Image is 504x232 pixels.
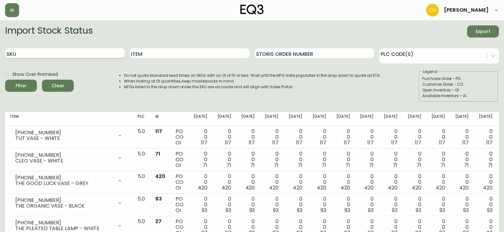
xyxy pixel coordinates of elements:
td: 5.0 [133,126,150,149]
div: 0 0 [194,151,207,168]
div: 0 0 [194,129,207,146]
span: 117 [201,139,207,146]
button: Export [467,25,499,37]
div: 0 0 [289,151,302,168]
span: 420 [293,184,302,191]
div: PO CO [176,151,183,168]
div: 0 0 [241,129,255,146]
span: 93 [273,207,279,214]
div: 0 0 [455,174,469,191]
span: 117 [155,128,162,135]
div: 0 0 [336,196,350,213]
span: 117 [344,139,350,146]
div: 0 0 [432,129,445,146]
div: 0 0 [217,174,231,191]
span: 93 [225,207,231,214]
div: 0 0 [241,196,255,213]
div: 0 0 [455,129,469,146]
span: [PERSON_NAME] [444,8,489,13]
span: 117 [462,139,469,146]
div: 0 0 [360,129,374,146]
div: 0 0 [455,151,469,168]
span: 93 [487,207,493,214]
span: 93 [202,207,207,214]
span: 93 [439,207,445,214]
span: 420 [155,173,165,180]
div: 0 0 [479,196,493,213]
span: 117 [320,139,326,146]
div: 0 0 [384,174,397,191]
th: PLC [133,112,150,126]
span: 93 [344,207,350,214]
button: Filter [5,80,37,92]
div: Available Inventory - AI [422,93,495,99]
div: 0 0 [360,196,374,213]
div: 0 0 [432,174,445,191]
span: 420 [198,184,207,191]
div: 0 0 [360,174,374,191]
span: 93 [155,195,162,202]
span: 420 [459,184,469,191]
span: 71 [345,162,350,169]
div: [PHONE_NUMBER] [15,130,114,136]
span: 420 [245,184,255,191]
div: 0 0 [265,129,279,146]
th: [DATE] [426,112,450,126]
span: 71 [393,162,397,169]
button: Clear [42,80,74,92]
span: 71 [298,162,302,169]
div: 0 0 [479,129,493,146]
div: 0 0 [432,151,445,168]
div: 0 0 [194,196,207,213]
td: 5.0 [133,171,150,194]
span: 117 [249,139,255,146]
div: 0 0 [313,196,326,213]
div: 0 0 [265,196,279,213]
div: 0 0 [408,174,421,191]
span: 71 [440,162,445,169]
legend: Legend [422,69,438,75]
span: 117 [439,139,445,146]
span: 71 [250,162,255,169]
span: 71 [369,162,374,169]
img: c84cfeac70e636aa0953565b6890594c [426,4,439,17]
div: 0 0 [194,174,207,191]
span: 420 [364,184,374,191]
span: 117 [391,139,397,146]
span: 27 [155,218,162,225]
div: 0 0 [313,151,326,168]
div: [PHONE_NUMBER] [15,197,114,203]
span: 71 [274,162,279,169]
div: THE PLEATED TABLE LAMP - WHITE [15,226,114,231]
span: Export [472,28,494,36]
div: 0 0 [265,151,279,168]
div: 0 0 [336,129,350,146]
div: [PHONE_NUMBER]THE GOOD LUCK VASE - GREY [10,174,128,188]
div: 0 0 [241,174,255,191]
div: 0 0 [241,151,255,168]
span: 93 [249,207,255,214]
td: 5.0 [133,194,150,216]
img: logo [240,4,264,15]
th: [DATE] [450,112,474,126]
div: PO CO [176,196,183,213]
li: Do not quote standard lead times on SKUs with an OI of 10 or less. Wait until the MFG date popula... [124,73,381,78]
td: 5.0 [133,149,150,171]
span: 117 [296,139,302,146]
span: 71 [155,150,160,157]
th: [DATE] [189,112,212,126]
th: [DATE] [474,112,498,126]
span: 420 [483,184,493,191]
span: 420 [269,184,279,191]
div: 0 0 [408,196,421,213]
th: AI [150,112,170,126]
div: CLEO VASE - WHITE [15,158,114,164]
span: OI [176,184,181,191]
div: 0 0 [479,174,493,191]
span: 93 [321,207,326,214]
span: 117 [486,139,493,146]
div: 0 0 [313,129,326,146]
div: [PHONE_NUMBER] [15,152,114,158]
th: [DATE] [331,112,355,126]
div: 0 0 [408,151,421,168]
